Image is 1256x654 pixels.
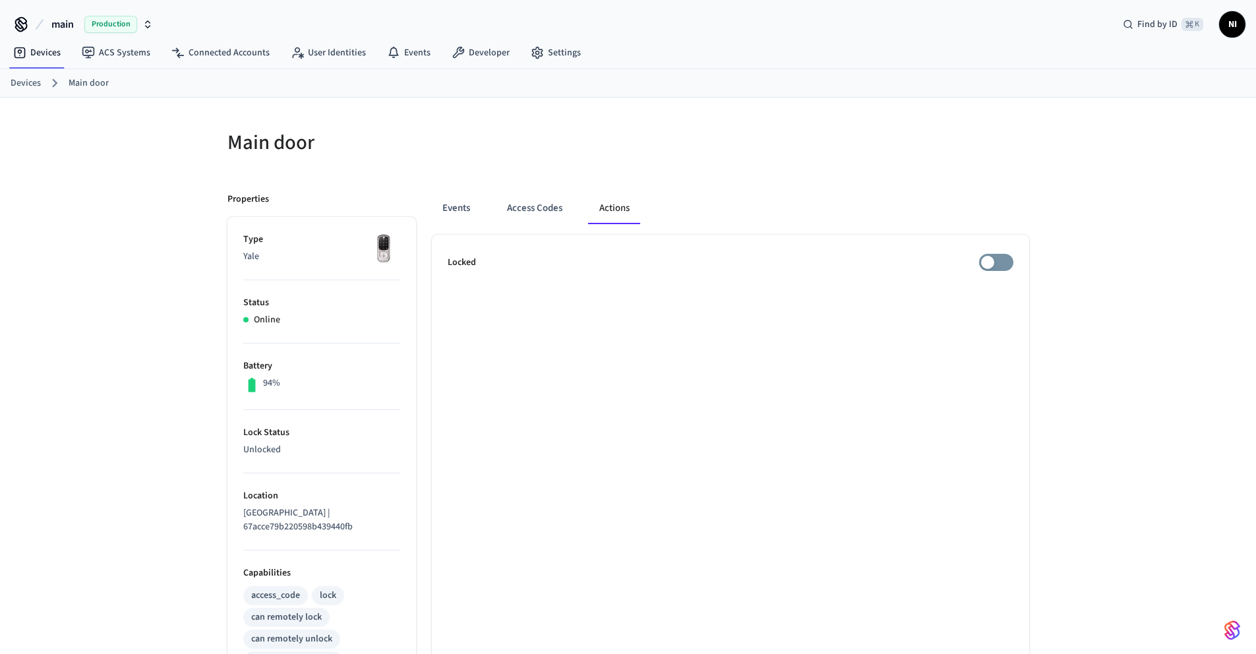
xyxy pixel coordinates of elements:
a: Settings [520,41,591,65]
span: Production [84,16,137,33]
p: Yale [243,250,400,264]
p: Unlocked [243,443,400,457]
a: Connected Accounts [161,41,280,65]
span: ⌘ K [1181,18,1203,31]
img: Yale Assure Touchscreen Wifi Smart Lock, Satin Nickel, Front [367,233,400,266]
p: [GEOGRAPHIC_DATA] | 67acce79b220598b439440fb [243,506,400,534]
a: Events [376,41,441,65]
p: Properties [227,193,269,206]
button: Events [432,193,481,224]
img: SeamLogoGradient.69752ec5.svg [1224,620,1240,641]
div: access_code [251,589,300,603]
p: Capabilities [243,566,400,580]
p: Status [243,296,400,310]
div: Find by ID⌘ K [1112,13,1214,36]
a: Developer [441,41,520,65]
h5: Main door [227,129,620,156]
p: Battery [243,359,400,373]
a: Devices [3,41,71,65]
p: Lock Status [243,426,400,440]
a: User Identities [280,41,376,65]
a: Main door [69,76,109,90]
button: NI [1219,11,1245,38]
button: Actions [589,193,640,224]
button: Access Codes [496,193,573,224]
a: ACS Systems [71,41,161,65]
div: lock [320,589,336,603]
a: Devices [11,76,41,90]
div: can remotely unlock [251,632,332,646]
span: NI [1220,13,1244,36]
p: Type [243,233,400,247]
div: can remotely lock [251,610,322,624]
span: main [51,16,74,32]
span: Find by ID [1137,18,1178,31]
p: Locked [448,256,476,270]
p: 94% [263,376,280,390]
div: ant example [432,193,1029,224]
p: Location [243,489,400,503]
p: Online [254,313,280,327]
